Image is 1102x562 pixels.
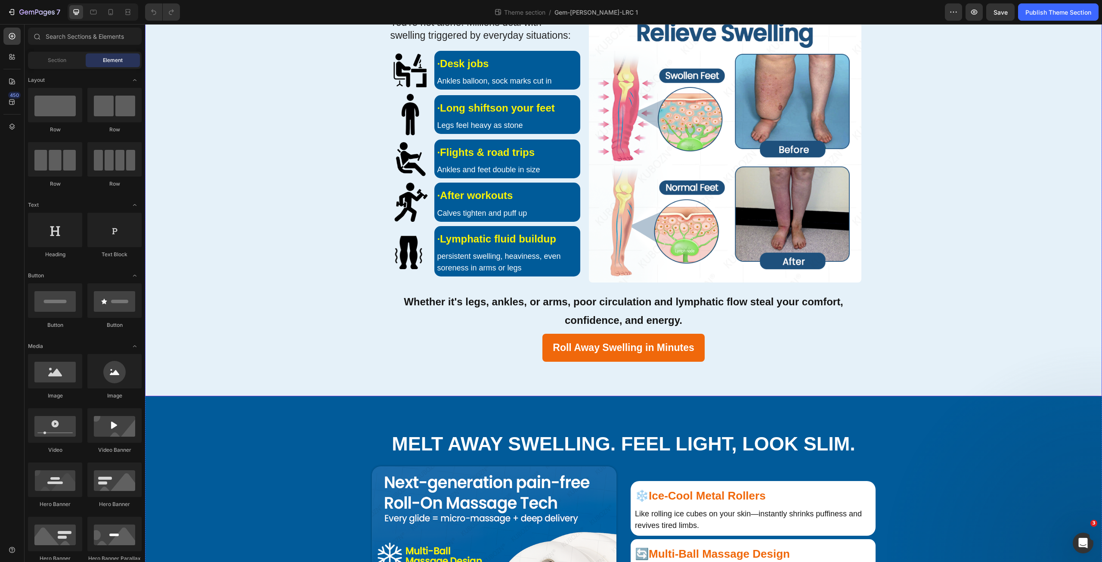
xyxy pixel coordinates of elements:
div: Image [28,392,82,400]
div: Image [87,392,142,400]
span: Save [994,9,1008,16]
span: Theme section [502,8,547,17]
strong: ·Desk jobs [292,34,344,45]
p: Like rolling ice cubes on your skin—instantly shrinks puffiness and revives tired limbs. [490,484,726,507]
span: Toggle open [128,339,142,353]
h3: on your feet [291,76,433,91]
span: Text [28,201,39,209]
div: 450 [8,92,21,99]
div: Button [28,321,82,329]
h3: 🔄 [489,522,727,538]
p: Legs feel heavy as stone [292,96,433,107]
div: Video Banner [87,446,142,454]
strong: ·Long shifts [292,78,350,90]
div: Publish Theme Section [1025,8,1091,17]
div: Hero Banner [87,500,142,508]
span: Section [48,56,66,64]
img: gempages_553492326299731139-0fec0f84-86e4-4187-8a83-e0f7cee92e9f.png [245,70,286,111]
img: gempages_553492326299731139-9fa29cf9-ebb5-4da9-bccb-4c22d4148e43.png [248,29,282,63]
div: Text Block [87,251,142,258]
strong: ·After workouts [292,165,368,177]
iframe: Intercom live chat [1073,533,1093,553]
p: persistent swelling, heaviness, even soreness in arms or legs [292,227,433,250]
div: Undo/Redo [145,3,180,21]
strong: · [292,209,295,220]
span: 3 [1090,520,1097,527]
p: Ankles balloon, sock marks cut in [292,51,433,63]
img: gempages_553492326299731139-49186deb-b24e-4fae-b721-64e16394bae1.png [246,158,285,197]
strong: ·Flights & road trips [292,122,390,134]
img: gempages_553492326299731139-a1d234b9-cbc5-4558-91f6-18c6737b51ca.png [248,118,282,152]
span: Toggle open [128,198,142,212]
strong: Lymphatic fluid buildup [295,209,411,220]
span: Media [28,342,43,350]
strong: Multi-Ball Massage Design [504,523,645,536]
div: Row [87,180,142,188]
strong: Roll Away Swelling in Minutes [408,318,549,329]
span: Toggle open [128,269,142,283]
p: Ankles and feet double in size [292,140,433,152]
strong: Ice-Cool Metal Rollers [504,465,621,478]
h3: Whether it's legs, ankles, or arms, poor circulation and lymphatic flow steal your comfort, confi... [241,267,716,306]
div: Row [87,126,142,134]
span: Gem-[PERSON_NAME]-LRC 1 [554,8,638,17]
input: Search Sections & Elements [28,28,142,45]
div: Hero Banner [28,500,82,508]
div: Video [28,446,82,454]
span: Toggle open [128,73,142,87]
button: Publish Theme Section [1018,3,1099,21]
h3: ❄️ [489,464,727,480]
div: Heading [28,251,82,258]
span: Button [28,272,44,279]
span: Layout [28,76,45,84]
button: Save [986,3,1015,21]
button: 7 [3,3,64,21]
div: Row [28,126,82,134]
span: / [549,8,551,17]
p: 7 [56,7,60,17]
span: Element [103,56,123,64]
div: Row [28,180,82,188]
strong: Melt Away Swelling. Feel Light, Look Slim. [247,409,710,431]
div: Button [87,321,142,329]
iframe: Design area [145,24,1102,562]
img: gempages_553492326299731139-d5fdb7b0-3da1-4e8b-b7a8-baf2dd399dd9.png [241,203,290,252]
p: Calves tighten and puff up [292,183,433,195]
